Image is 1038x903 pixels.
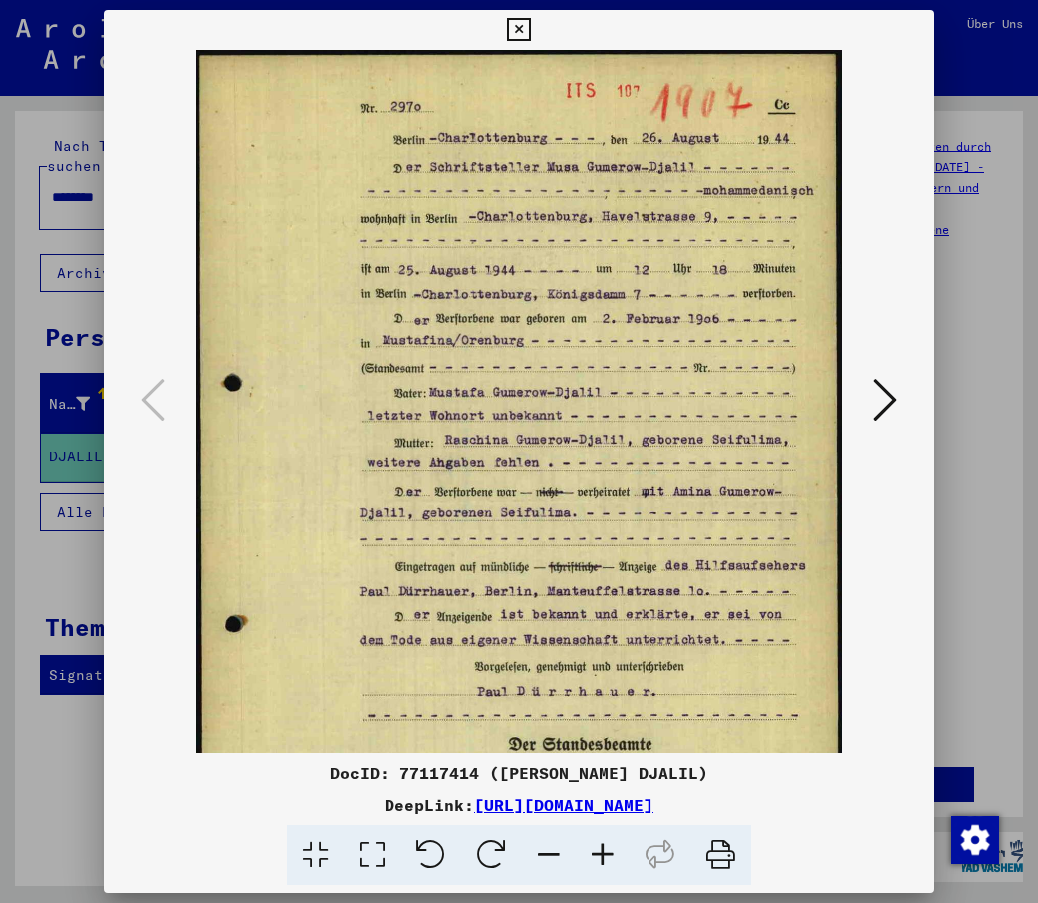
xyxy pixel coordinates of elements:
a: [URL][DOMAIN_NAME] [474,795,653,815]
img: Zustimmung ändern [951,816,999,864]
div: DocID: 77117414 ([PERSON_NAME] DJALIL) [104,761,934,785]
div: DeepLink: [104,793,934,817]
div: Zustimmung ändern [950,815,998,863]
